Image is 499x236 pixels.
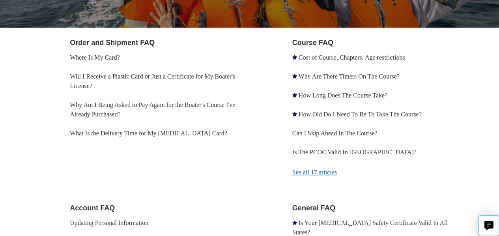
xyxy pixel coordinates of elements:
svg: Promoted article [292,74,297,79]
button: Live chat [478,215,499,236]
a: How Old Do I Need To Be To Take The Course? [299,111,422,118]
a: Account FAQ [70,204,115,212]
a: Why Are There Timers On The Course? [298,73,399,80]
a: Order and Shipment FAQ [70,39,155,47]
a: Cost of Course, Chapters, Age restrictions [299,54,405,61]
svg: Promoted article [292,55,297,60]
a: What Is the Delivery Time for My [MEDICAL_DATA] Card? [70,130,227,137]
a: Is The PCOC Valid In [GEOGRAPHIC_DATA]? [292,149,417,155]
svg: Promoted article [292,112,297,116]
a: Why Am I Being Asked to Pay Again for the Boater's Course I've Already Purchased? [70,101,235,118]
a: Updating Personal Information [70,219,148,226]
a: Where Is My Card? [70,54,120,61]
a: General FAQ [292,204,335,212]
svg: Promoted article [292,93,297,97]
a: Course FAQ [292,39,333,47]
svg: Promoted article [292,220,297,225]
a: How Long Does The Course Take? [299,92,387,99]
a: See all 17 articles [292,162,474,183]
a: Is Your [MEDICAL_DATA] Safety Certificate Valid In All States? [292,219,448,236]
a: Can I Skip Ahead In The Course? [292,130,378,137]
a: Will I Receive a Plastic Card or Just a Certificate for My Boater's License? [70,73,235,89]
